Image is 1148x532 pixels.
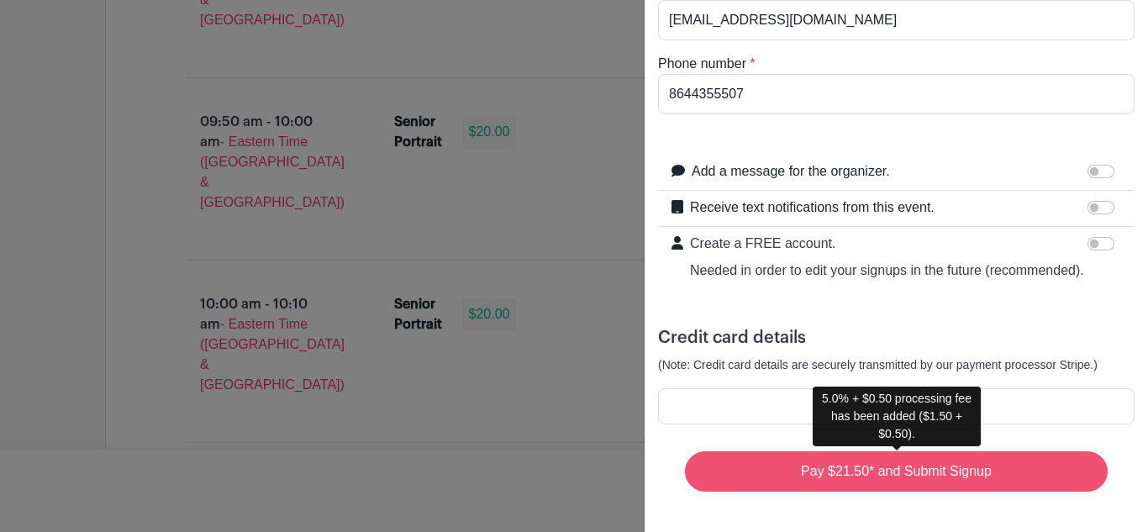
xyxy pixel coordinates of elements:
[813,387,981,446] div: 5.0% + $0.50 processing fee has been added ($1.50 + $0.50).
[658,358,1098,371] small: (Note: Credit card details are securely transmitted by our payment processor Stripe.)
[690,234,1084,254] p: Create a FREE account.
[690,198,935,218] label: Receive text notifications from this event.
[690,261,1084,281] p: Needed in order to edit your signups in the future (recommended).
[669,398,1124,414] iframe: Secure card payment input frame
[658,328,1135,348] h5: Credit card details
[692,161,890,182] label: Add a message for the organizer.
[685,451,1108,492] input: Pay $21.50* and Submit Signup
[658,54,746,74] label: Phone number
